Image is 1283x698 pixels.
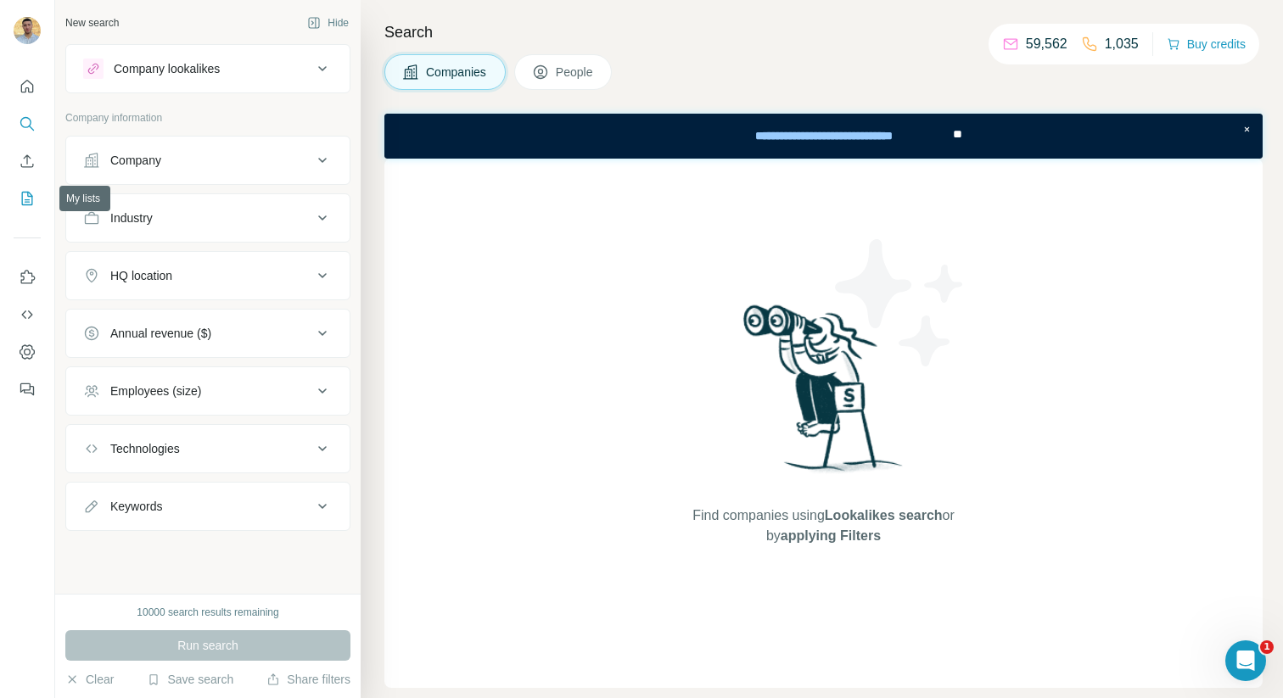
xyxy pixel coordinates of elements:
[426,64,488,81] span: Companies
[66,486,350,527] button: Keywords
[14,146,41,176] button: Enrich CSV
[295,10,361,36] button: Hide
[1105,34,1139,54] p: 1,035
[110,440,180,457] div: Technologies
[65,110,350,126] p: Company information
[147,671,233,688] button: Save search
[114,60,220,77] div: Company lookalikes
[110,498,162,515] div: Keywords
[65,671,114,688] button: Clear
[14,71,41,102] button: Quick start
[736,300,912,489] img: Surfe Illustration - Woman searching with binoculars
[384,114,1263,159] iframe: Banner
[781,528,881,543] span: applying Filters
[110,267,172,284] div: HQ location
[66,48,350,89] button: Company lookalikes
[1260,640,1274,654] span: 1
[66,255,350,296] button: HQ location
[110,152,161,169] div: Company
[110,383,201,399] div: Employees (size)
[110,325,211,342] div: Annual revenue ($)
[384,20,1263,44] h4: Search
[266,671,350,688] button: Share filters
[14,374,41,405] button: Feedback
[66,428,350,469] button: Technologies
[65,15,119,31] div: New search
[14,299,41,330] button: Use Surfe API
[14,17,41,44] img: Avatar
[1225,640,1266,681] iframe: Intercom live chat
[687,505,959,546] span: Find companies using or by
[825,508,943,522] span: Lookalikes search
[137,605,278,620] div: 10000 search results remaining
[14,337,41,367] button: Dashboard
[14,262,41,293] button: Use Surfe on LinkedIn
[66,140,350,181] button: Company
[1026,34,1067,54] p: 59,562
[14,109,41,139] button: Search
[66,313,350,354] button: Annual revenue ($)
[1167,32,1246,56] button: Buy credits
[14,183,41,214] button: My lists
[556,64,595,81] span: People
[110,209,153,226] div: Industry
[824,226,977,379] img: Surfe Illustration - Stars
[66,198,350,238] button: Industry
[66,371,350,411] button: Employees (size)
